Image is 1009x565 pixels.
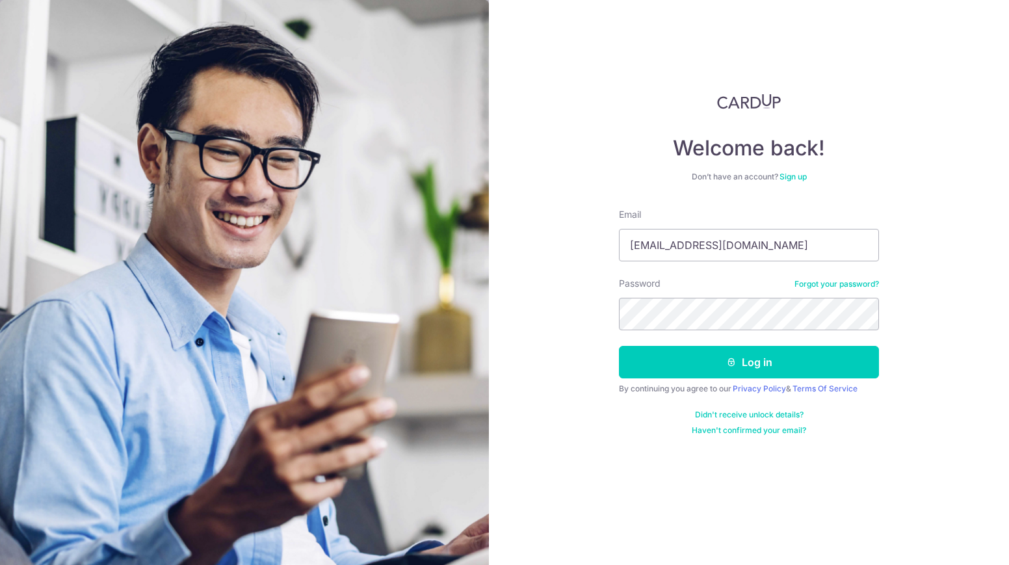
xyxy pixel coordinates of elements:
img: CardUp Logo [717,94,781,109]
input: Enter your Email [619,229,879,261]
a: Didn't receive unlock details? [695,410,804,420]
div: Don’t have an account? [619,172,879,182]
a: Sign up [780,172,807,181]
div: By continuing you agree to our & [619,384,879,394]
a: Forgot your password? [794,279,879,289]
button: Log in [619,346,879,378]
a: Terms Of Service [793,384,858,393]
a: Privacy Policy [733,384,786,393]
a: Haven't confirmed your email? [692,425,806,436]
label: Email [619,208,641,221]
h4: Welcome back! [619,135,879,161]
label: Password [619,277,661,290]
